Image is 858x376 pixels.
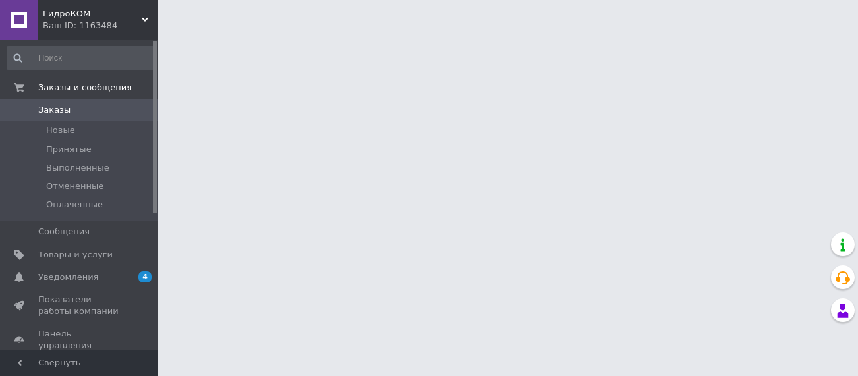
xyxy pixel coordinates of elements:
[38,271,98,283] span: Уведомления
[46,162,109,174] span: Выполненные
[46,180,103,192] span: Отмененные
[43,20,158,32] div: Ваш ID: 1163484
[43,8,142,20] span: ГидроКОМ
[138,271,152,282] span: 4
[7,46,155,70] input: Поиск
[38,82,132,94] span: Заказы и сообщения
[38,249,113,261] span: Товары и услуги
[38,104,71,116] span: Заказы
[46,144,92,155] span: Принятые
[38,328,122,352] span: Панель управления
[38,226,90,238] span: Сообщения
[46,199,103,211] span: Оплаченные
[46,124,75,136] span: Новые
[38,294,122,317] span: Показатели работы компании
